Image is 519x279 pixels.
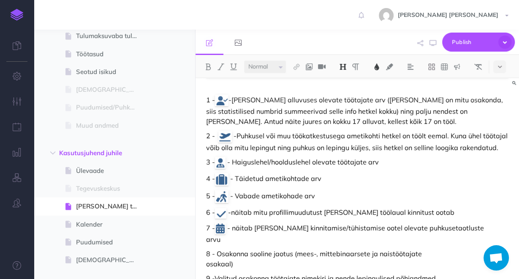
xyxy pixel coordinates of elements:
[215,157,226,169] img: Fgh9kBKneLtJqgQmWckX.png
[206,224,486,244] span: - näitab [PERSON_NAME] kinnitamise/tühistamise ootel olevate puhkusetaotluste arvu
[386,63,393,70] img: Text background color button
[442,33,515,52] button: Publish
[206,96,231,104] span: -
[206,224,486,244] span: 7 -
[394,11,503,19] span: [PERSON_NAME] [PERSON_NAME]
[339,63,347,70] img: Headings dropdown button
[352,63,359,70] img: Paragraph button
[230,174,321,183] span: - Täidetud ametikohtade arv
[293,63,300,70] img: Link button
[217,63,225,70] img: Italic button
[215,190,228,203] img: G9moJAlbgN1m7dOiauxZ.png
[206,249,424,268] span: 8 - Osakonna sooline jaotus (mees-, mittebinaarsete ja naistöötajate osakaal)
[76,166,144,176] span: Ülevaade
[227,158,379,166] span: - Haiguslehel/hoolduslehel olevate töötajate arv
[440,63,448,70] img: Create table button
[452,36,494,49] span: Publish
[305,63,313,70] img: Add image button
[230,191,315,200] span: - Vabade ametikohade arv
[76,219,144,230] span: Kalender
[453,63,461,70] img: Callout dropdown menu button
[218,131,232,142] img: TFxoS1umCEuLZ8F11UUY.png
[215,95,228,106] img: Ekmcedoxw8YD3otucamc.png
[76,201,144,211] span: [PERSON_NAME] töölaud
[59,148,134,158] span: Kasutusjuhend juhile
[76,49,144,59] span: Töötasud
[206,191,215,200] span: 5 -
[373,63,380,70] img: Text color button
[206,131,508,153] p: Puhkusel või muu töökatkestusega ametikohti hetkel on töölt eemal. Kuna ühel töötajal võib olla m...
[206,95,508,127] p: [PERSON_NAME] alluvuses olevate töötajate arv ([PERSON_NAME] on mitu osakonda, siis statistilised...
[474,63,482,70] img: Clear styles button
[76,67,144,77] span: Seotud isikud
[11,9,23,21] img: logo-mark.svg
[484,245,509,271] div: Open chat
[76,255,144,265] span: [DEMOGRAPHIC_DATA] muudatused
[206,158,215,166] span: 3 -
[76,85,144,95] span: [DEMOGRAPHIC_DATA]-archive
[76,237,144,247] span: Puudumised
[76,183,144,194] span: Tegevuskeskus
[228,208,231,216] span: -
[204,63,212,70] img: Bold button
[206,207,508,218] p: näitab mitu profillimuudutust [PERSON_NAME] töölaual kinnitust ootab
[76,120,144,131] span: Muud andmed
[206,131,215,140] span: 2 -
[407,63,414,70] img: Alignment dropdown menu button
[215,173,228,186] img: MtbiHzLMlLvCX0ukDBNt.png
[76,102,144,112] span: Puudumised/Puhkused
[230,63,237,70] img: Underline button
[76,31,144,41] span: Tulumaksuvaba tulu avaldus
[379,8,394,23] img: 0bf3c2874891d965dab3c1b08e631cda.jpg
[215,208,226,219] img: zegmbSBNRHH13rfmZ0CD.png
[206,208,215,216] span: 6 -
[234,131,236,140] span: -
[206,174,215,183] span: 4 -
[318,63,326,70] img: Add video button
[206,96,215,104] span: 1 -
[215,223,226,234] img: Ei8AB7eB2l4fSFwsnPKY.png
